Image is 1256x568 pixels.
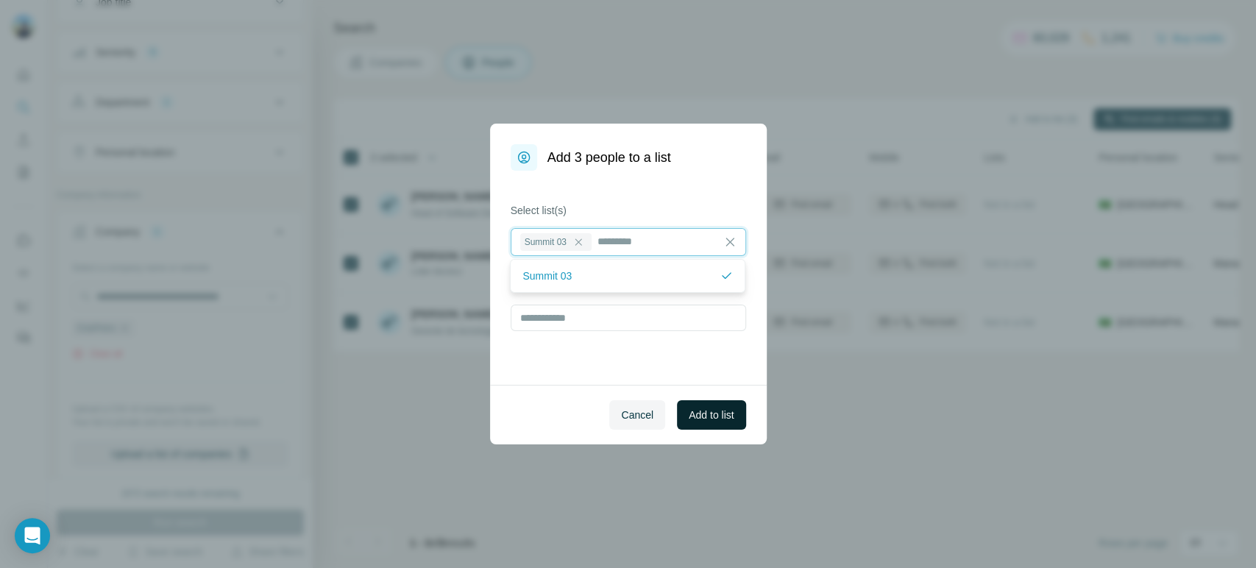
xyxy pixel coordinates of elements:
[547,147,671,168] h1: Add 3 people to a list
[621,408,653,422] span: Cancel
[609,400,665,430] button: Cancel
[522,269,572,283] p: Summit 03
[511,203,746,218] label: Select list(s)
[689,408,734,422] span: Add to list
[677,400,745,430] button: Add to list
[520,233,592,251] div: Summit 03
[15,518,50,553] div: Open Intercom Messenger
